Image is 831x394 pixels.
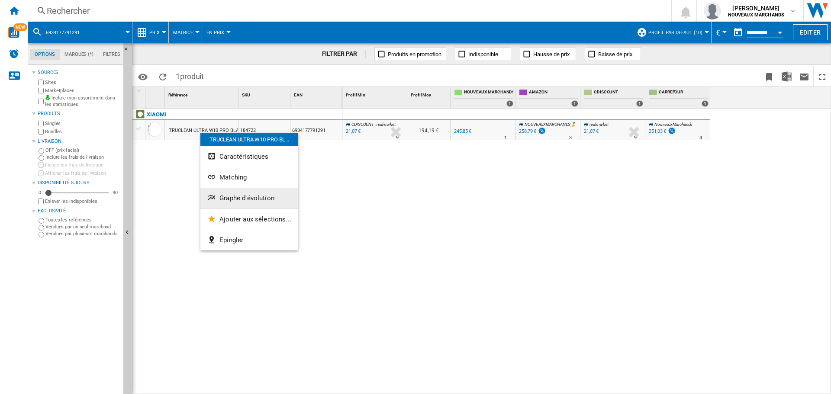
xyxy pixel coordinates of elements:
button: Epingler... [200,230,298,250]
span: Graphe d'évolution [219,194,274,202]
span: Epingler [219,236,243,244]
span: Ajouter aux sélections... [219,215,291,223]
button: Ajouter aux sélections... [200,209,298,230]
button: Caractéristiques [200,146,298,167]
button: Graphe d'évolution [200,188,298,208]
span: Matching [219,173,247,181]
span: Caractéristiques [219,153,268,160]
div: TRUCLEAN ULTRA W10 PRO BL... [200,133,298,146]
button: Matching [200,167,298,188]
